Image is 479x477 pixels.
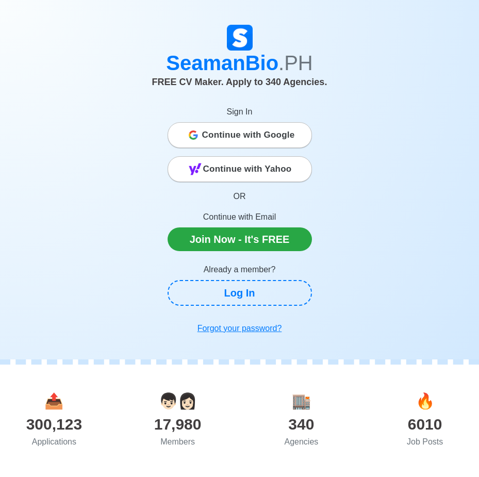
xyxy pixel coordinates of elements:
div: Members [116,436,240,448]
p: OR [168,190,312,203]
h1: SeamanBio [62,51,418,75]
div: Agencies [240,436,364,448]
p: Continue with Email [168,211,312,223]
span: users [159,392,197,409]
a: Forgot your password? [168,318,312,339]
button: Continue with Google [168,122,312,148]
div: 340 [240,413,364,436]
span: jobs [416,392,435,409]
span: Continue with Yahoo [203,159,292,179]
p: Sign In [168,106,312,118]
div: 17,980 [116,413,240,436]
img: Logo [227,25,253,51]
button: Continue with Yahoo [168,156,312,182]
a: Log In [168,280,312,306]
span: FREE CV Maker. Apply to 340 Agencies. [152,77,327,87]
span: Continue with Google [202,125,295,145]
span: .PH [278,52,313,74]
span: agencies [292,392,311,409]
u: Forgot your password? [197,324,282,333]
a: Join Now - It's FREE [168,227,312,251]
p: Already a member? [168,264,312,276]
span: applications [44,392,63,409]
